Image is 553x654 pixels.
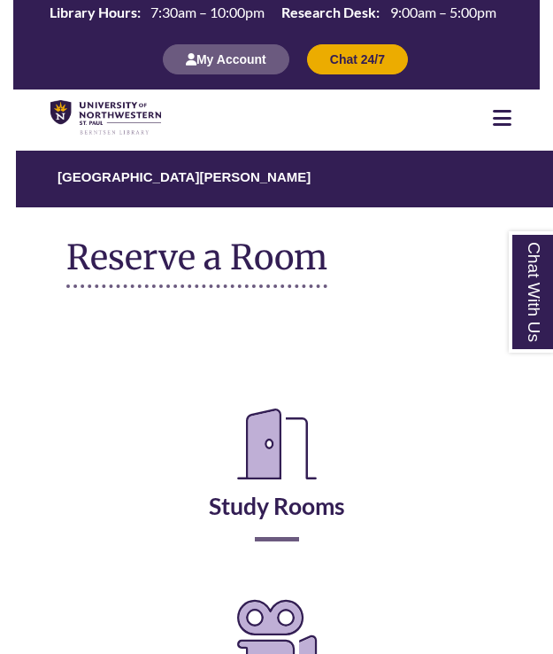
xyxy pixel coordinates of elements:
table: Hours Today [42,3,503,24]
th: Research Desk: [274,3,382,22]
a: Study Rooms [209,448,345,520]
img: UNWSP Library Logo [50,100,161,136]
a: My Account [163,51,289,66]
a: [GEOGRAPHIC_DATA][PERSON_NAME] [58,169,311,184]
span: 9:00am – 5:00pm [390,4,496,20]
button: My Account [163,44,289,74]
a: Chat 24/7 [307,51,408,66]
a: Hours Today [42,3,503,26]
nav: Breadcrumb [66,151,488,207]
th: Library Hours: [42,3,143,22]
span: 7:30am – 10:00pm [150,4,265,20]
h1: Reserve a Room [66,238,327,288]
button: Chat 24/7 [307,44,408,74]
